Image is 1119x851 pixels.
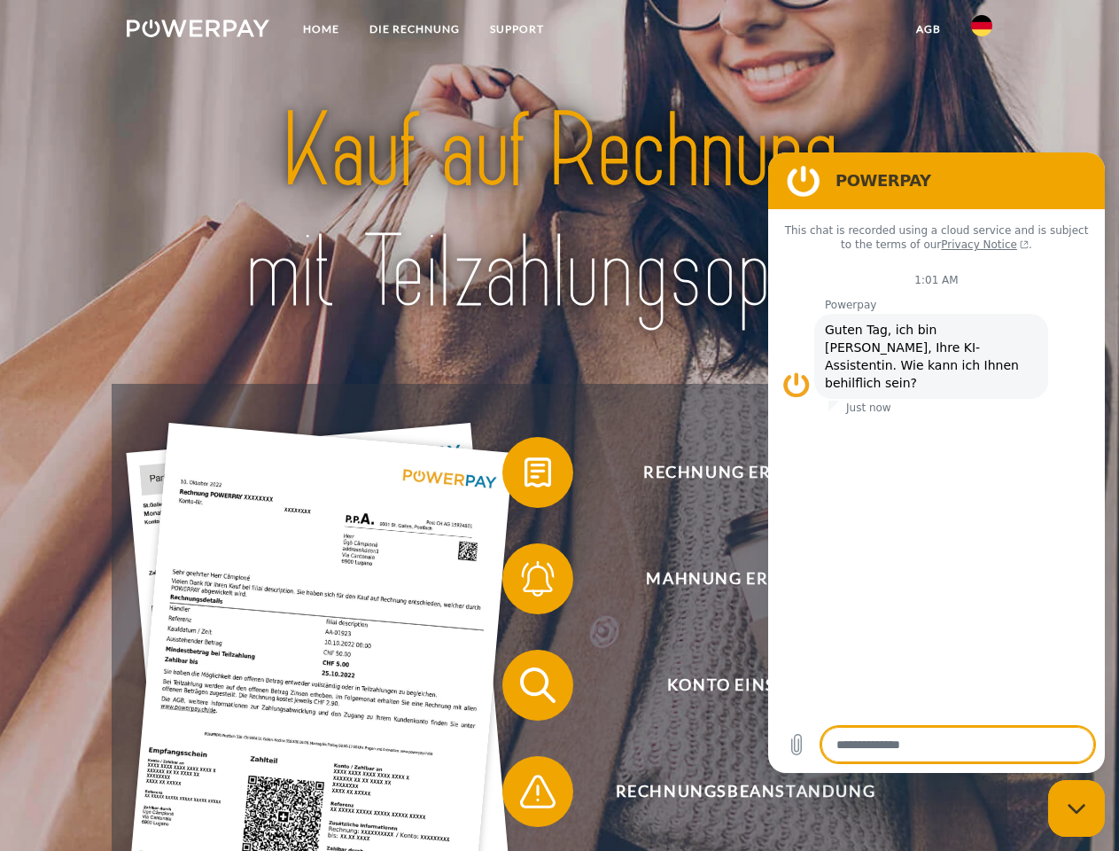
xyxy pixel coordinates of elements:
button: Konto einsehen [502,650,963,721]
img: de [971,15,992,36]
span: Konto einsehen [528,650,962,721]
iframe: Messaging window [768,152,1105,773]
img: qb_search.svg [516,663,560,707]
a: agb [901,13,956,45]
img: logo-powerpay-white.svg [127,20,269,37]
button: Rechnungsbeanstandung [502,756,963,827]
iframe: Button to launch messaging window, conversation in progress [1048,780,1105,837]
button: Mahnung erhalten? [502,543,963,614]
img: qb_bell.svg [516,557,560,601]
a: DIE RECHNUNG [354,13,475,45]
img: qb_bill.svg [516,450,560,495]
span: Mahnung erhalten? [528,543,962,614]
span: Rechnung erhalten? [528,437,962,508]
button: Rechnung erhalten? [502,437,963,508]
img: title-powerpay_de.svg [169,85,950,340]
a: SUPPORT [475,13,559,45]
span: Rechnungsbeanstandung [528,756,962,827]
img: qb_warning.svg [516,769,560,814]
a: Home [288,13,354,45]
